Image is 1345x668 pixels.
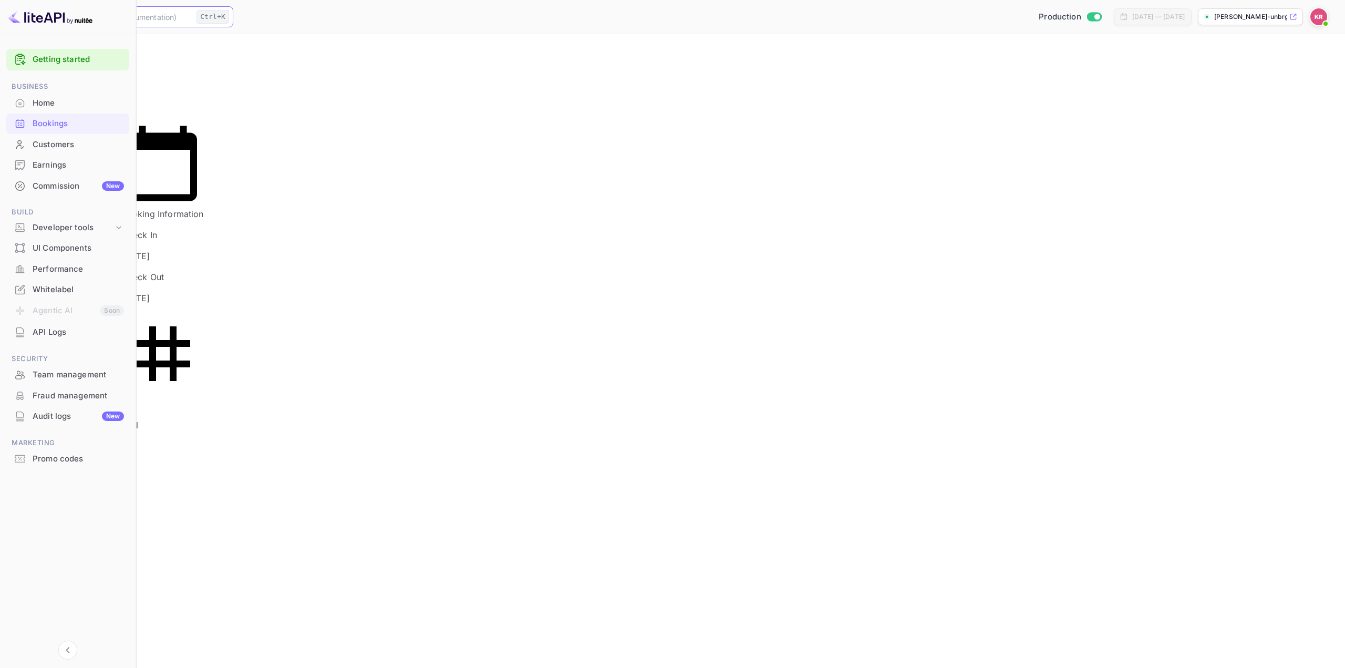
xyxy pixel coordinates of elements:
[6,365,129,385] div: Team management
[102,412,124,421] div: New
[58,641,77,660] button: Collapse navigation
[6,322,129,342] a: API Logs
[33,284,124,296] div: Whitelabel
[33,410,124,423] div: Audit logs
[6,114,129,133] a: Bookings
[196,10,229,24] div: Ctrl+K
[1214,12,1287,22] p: [PERSON_NAME]-unbrg.[PERSON_NAME]...
[6,135,129,155] div: Customers
[1132,12,1185,22] div: [DATE] — [DATE]
[33,159,124,171] div: Earnings
[33,180,124,192] div: Commission
[33,242,124,254] div: UI Components
[6,353,129,365] span: Security
[6,406,129,427] div: Audit logsNew
[1034,11,1105,23] div: Switch to Sandbox mode
[102,181,124,191] div: New
[6,280,129,299] a: Whitelabel
[33,139,124,151] div: Customers
[6,238,129,258] a: UI Components
[33,390,124,402] div: Fraud management
[6,176,129,196] a: CommissionNew
[33,369,124,381] div: Team management
[6,176,129,197] div: CommissionNew
[6,259,129,279] a: Performance
[6,386,129,405] a: Fraud management
[33,222,113,234] div: Developer tools
[6,322,129,343] div: API Logs
[1310,8,1327,25] img: Kobus Roux
[8,8,92,25] img: LiteAPI logo
[6,207,129,218] span: Build
[6,49,129,70] div: Getting started
[6,155,129,176] div: Earnings
[6,114,129,134] div: Bookings
[33,118,124,130] div: Bookings
[6,93,129,114] div: Home
[6,449,129,468] a: Promo codes
[6,219,129,237] div: Developer tools
[6,135,129,154] a: Customers
[6,449,129,469] div: Promo codes
[6,81,129,93] span: Business
[6,437,129,449] span: Marketing
[33,263,124,275] div: Performance
[6,386,129,406] div: Fraud management
[6,406,129,426] a: Audit logsNew
[33,54,124,66] a: Getting started
[6,93,129,112] a: Home
[33,453,124,465] div: Promo codes
[6,259,129,280] div: Performance
[6,155,129,174] a: Earnings
[33,326,124,338] div: API Logs
[1039,11,1081,23] span: Production
[33,97,124,109] div: Home
[6,280,129,300] div: Whitelabel
[6,365,129,384] a: Team management
[6,238,129,259] div: UI Components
